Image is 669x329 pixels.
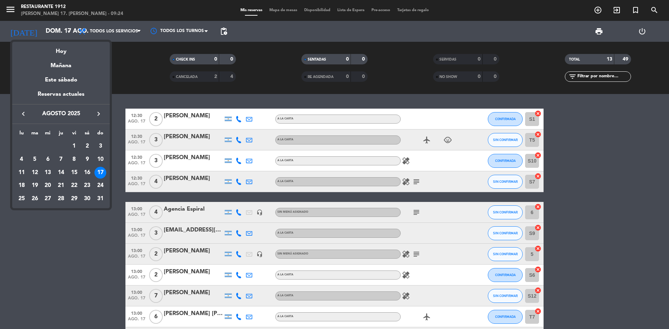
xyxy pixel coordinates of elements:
[54,129,68,140] th: jueves
[68,140,81,153] td: 1 de agosto de 2025
[92,109,105,118] button: keyboard_arrow_right
[81,192,94,205] td: 30 de agosto de 2025
[81,153,94,166] td: 9 de agosto de 2025
[55,154,67,165] div: 7
[29,193,41,205] div: 26
[54,166,68,179] td: 14 de agosto de 2025
[12,42,110,56] div: Hoy
[42,180,54,191] div: 20
[68,180,80,191] div: 22
[42,167,54,179] div: 13
[55,193,67,205] div: 28
[15,179,28,192] td: 18 de agosto de 2025
[54,179,68,192] td: 21 de agosto de 2025
[68,140,80,152] div: 1
[81,154,93,165] div: 9
[29,154,41,165] div: 5
[15,192,28,205] td: 25 de agosto de 2025
[68,166,81,179] td: 15 de agosto de 2025
[15,140,68,153] td: AGO.
[41,153,54,166] td: 6 de agosto de 2025
[94,166,107,179] td: 17 de agosto de 2025
[55,167,67,179] div: 14
[12,56,110,70] div: Mañana
[16,154,28,165] div: 4
[94,167,106,179] div: 17
[12,70,110,90] div: Este sábado
[30,109,92,118] span: agosto 2025
[55,180,67,191] div: 21
[28,192,41,205] td: 26 de agosto de 2025
[54,153,68,166] td: 7 de agosto de 2025
[28,153,41,166] td: 5 de agosto de 2025
[12,90,110,104] div: Reservas actuales
[68,154,80,165] div: 8
[15,129,28,140] th: lunes
[81,166,94,179] td: 16 de agosto de 2025
[68,192,81,205] td: 29 de agosto de 2025
[94,140,106,152] div: 3
[29,180,41,191] div: 19
[54,192,68,205] td: 28 de agosto de 2025
[68,167,80,179] div: 15
[94,193,106,205] div: 31
[81,193,93,205] div: 30
[17,109,30,118] button: keyboard_arrow_left
[41,129,54,140] th: miércoles
[81,167,93,179] div: 16
[42,154,54,165] div: 6
[15,153,28,166] td: 4 de agosto de 2025
[42,193,54,205] div: 27
[28,179,41,192] td: 19 de agosto de 2025
[94,192,107,205] td: 31 de agosto de 2025
[19,110,28,118] i: keyboard_arrow_left
[68,179,81,192] td: 22 de agosto de 2025
[68,129,81,140] th: viernes
[94,154,106,165] div: 10
[81,179,94,192] td: 23 de agosto de 2025
[28,166,41,179] td: 12 de agosto de 2025
[94,153,107,166] td: 10 de agosto de 2025
[81,129,94,140] th: sábado
[81,140,93,152] div: 2
[94,179,107,192] td: 24 de agosto de 2025
[81,180,93,191] div: 23
[16,193,28,205] div: 25
[29,167,41,179] div: 12
[94,180,106,191] div: 24
[16,167,28,179] div: 11
[81,140,94,153] td: 2 de agosto de 2025
[16,180,28,191] div: 18
[28,129,41,140] th: martes
[41,179,54,192] td: 20 de agosto de 2025
[94,110,103,118] i: keyboard_arrow_right
[94,140,107,153] td: 3 de agosto de 2025
[94,129,107,140] th: domingo
[68,153,81,166] td: 8 de agosto de 2025
[68,193,80,205] div: 29
[15,166,28,179] td: 11 de agosto de 2025
[41,166,54,179] td: 13 de agosto de 2025
[41,192,54,205] td: 27 de agosto de 2025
